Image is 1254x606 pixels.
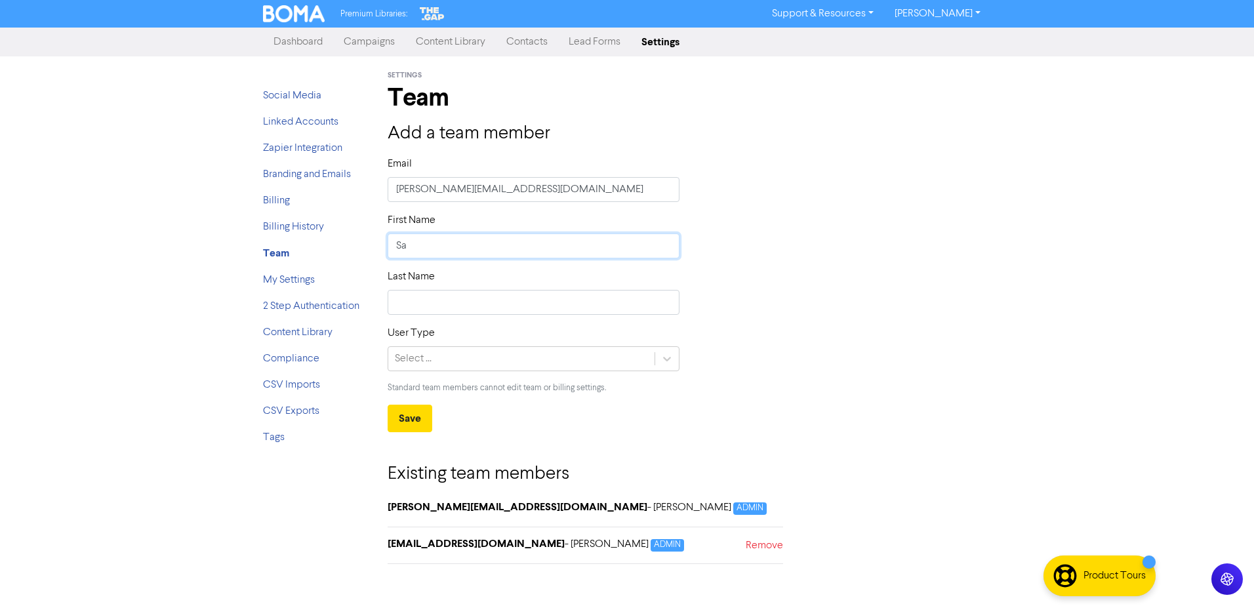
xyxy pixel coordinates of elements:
[395,351,432,367] div: Select ...
[388,269,435,285] label: Last Name
[263,222,324,232] a: Billing History
[263,327,333,338] a: Content Library
[388,538,684,552] h6: - [PERSON_NAME]
[558,29,631,55] a: Lead Forms
[388,537,565,550] strong: [EMAIL_ADDRESS][DOMAIN_NAME]
[388,71,422,80] span: Settings
[388,83,991,113] h1: Team
[263,380,320,390] a: CSV Imports
[263,247,289,260] strong: Team
[263,91,321,101] a: Social Media
[263,353,319,364] a: Compliance
[388,405,432,432] button: Save
[263,195,290,206] a: Billing
[388,325,435,341] label: User Type
[333,29,405,55] a: Campaigns
[263,169,351,180] a: Branding and Emails
[884,3,991,24] a: [PERSON_NAME]
[631,29,690,55] a: Settings
[418,5,447,22] img: The Gap
[388,156,412,172] label: Email
[263,406,319,416] a: CSV Exports
[388,464,783,486] h3: Existing team members
[405,29,496,55] a: Content Library
[263,29,333,55] a: Dashboard
[761,3,884,24] a: Support & Resources
[263,143,342,153] a: Zapier Integration
[733,502,767,515] span: ADMIN
[263,432,285,443] a: Tags
[388,500,647,514] strong: [PERSON_NAME][EMAIL_ADDRESS][DOMAIN_NAME]
[263,301,359,312] a: 2 Step Authentication
[263,5,325,22] img: BOMA Logo
[651,539,684,552] span: ADMIN
[388,501,767,515] h6: - [PERSON_NAME]
[1188,543,1254,606] iframe: Chat Widget
[263,117,338,127] a: Linked Accounts
[496,29,558,55] a: Contacts
[263,249,289,259] a: Team
[388,382,679,394] p: Standard team members cannot edit team or billing settings.
[340,10,407,18] span: Premium Libraries:
[746,538,783,557] a: Remove
[388,212,435,228] label: First Name
[263,275,315,285] a: My Settings
[388,123,991,146] h3: Add a team member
